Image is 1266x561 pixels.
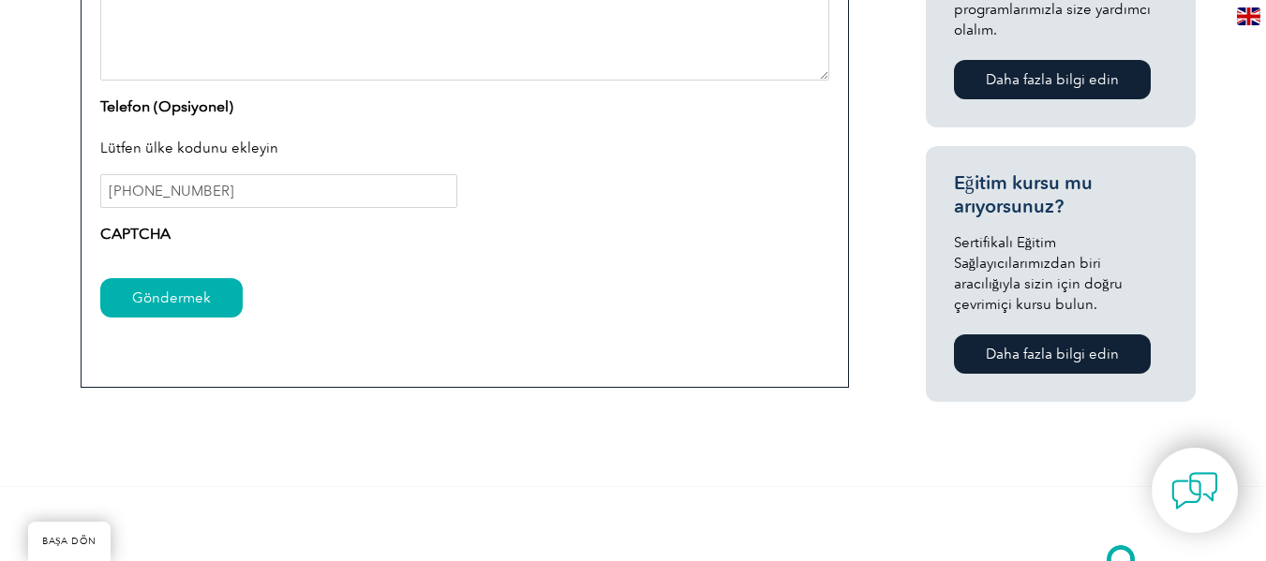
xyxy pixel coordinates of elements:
a: Daha fazla bilgi edin [954,60,1151,99]
font: Eğitim kursu mu arıyorsunuz? [954,171,1093,217]
font: CAPTCHA [100,225,171,243]
font: Daha fazla bilgi edin [986,71,1119,88]
img: contact-chat.png [1171,467,1218,514]
a: Daha fazla bilgi edin [954,334,1151,374]
font: BAŞA DÖN [42,536,97,547]
font: Lütfen ülke kodunu ekleyin [100,140,278,156]
img: en [1237,7,1260,25]
input: Göndermek [100,278,243,317]
font: Telefon (Opsiyonel) [100,97,233,115]
a: BAŞA DÖN [28,522,111,561]
font: Sertifikalı Eğitim Sağlayıcılarımızdan biri aracılığıyla sizin için doğru çevrimiçi kursu bulun. [954,234,1123,313]
font: Daha fazla bilgi edin [986,346,1119,362]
